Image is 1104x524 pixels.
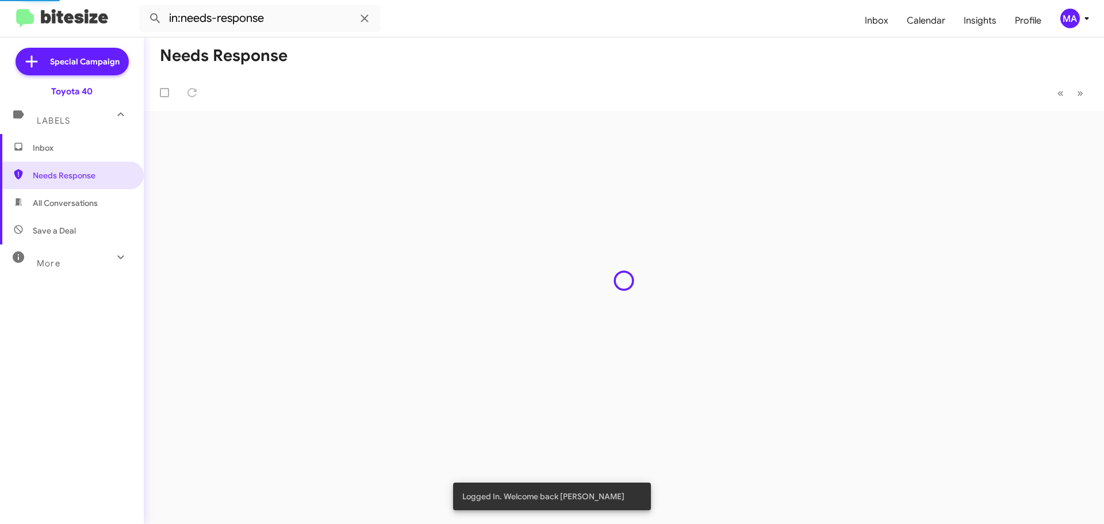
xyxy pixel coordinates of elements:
[37,258,60,269] span: More
[1070,81,1090,105] button: Next
[33,197,98,209] span: All Conversations
[856,4,898,37] a: Inbox
[898,4,954,37] a: Calendar
[37,116,70,126] span: Labels
[1051,9,1091,28] button: MA
[954,4,1006,37] a: Insights
[462,491,624,502] span: Logged In. Welcome back [PERSON_NAME]
[1051,81,1090,105] nav: Page navigation example
[1006,4,1051,37] a: Profile
[16,48,129,75] a: Special Campaign
[160,47,287,65] h1: Needs Response
[1051,81,1071,105] button: Previous
[33,142,131,154] span: Inbox
[51,86,93,97] div: Toyota 40
[1060,9,1080,28] div: MA
[1057,86,1064,100] span: «
[50,56,120,67] span: Special Campaign
[139,5,381,32] input: Search
[33,225,76,236] span: Save a Deal
[1077,86,1083,100] span: »
[33,170,131,181] span: Needs Response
